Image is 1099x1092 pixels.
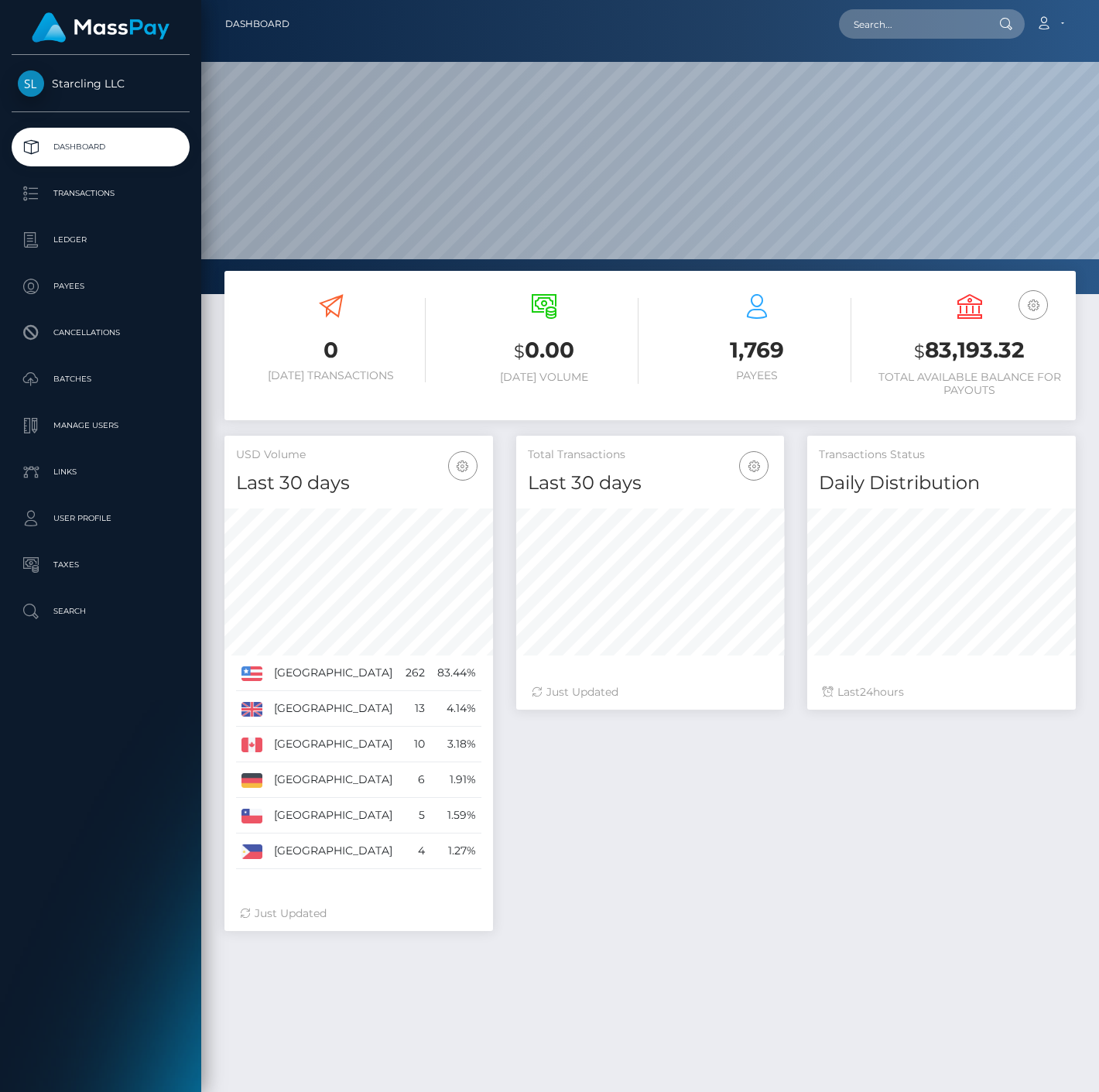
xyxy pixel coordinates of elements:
a: Dashboard [225,8,289,40]
h5: Total Transactions [528,447,773,463]
div: Last hours [823,684,1060,700]
td: 13 [400,691,431,727]
td: 1.27% [430,834,481,869]
h4: Last 30 days [528,470,773,497]
a: Payees [12,267,190,306]
a: Manage Users [12,406,190,445]
p: Batches [18,368,183,391]
td: 262 [400,656,431,691]
a: Transactions [12,174,190,213]
td: 6 [400,762,431,798]
img: CA.png [241,738,262,751]
img: MassPay Logo [32,12,169,43]
p: Search [18,600,183,623]
a: Ledger [12,221,190,259]
span: Starcling LLC [12,77,190,91]
h4: Last 30 days [236,470,481,497]
p: Links [18,460,183,484]
td: [GEOGRAPHIC_DATA] [269,727,400,762]
div: Just Updated [532,684,769,700]
h6: Payees [662,369,851,382]
td: 83.44% [430,656,481,691]
h3: 0 [236,335,426,365]
td: 10 [400,727,431,762]
td: [GEOGRAPHIC_DATA] [269,798,400,834]
td: [GEOGRAPHIC_DATA] [269,834,400,869]
a: Batches [12,360,190,399]
small: $ [914,341,925,362]
img: DE.png [241,773,262,787]
a: Taxes [12,546,190,584]
input: Search... [839,9,984,39]
img: US.png [241,666,262,680]
p: Ledger [18,228,183,252]
h6: [DATE] Transactions [236,369,426,382]
td: 1.91% [430,762,481,798]
p: Payees [18,275,183,298]
img: PH.png [241,844,262,858]
td: [GEOGRAPHIC_DATA] [269,762,400,798]
h3: 1,769 [662,335,851,365]
h6: Total Available Balance for Payouts [875,371,1064,397]
small: $ [514,341,525,362]
span: 24 [860,685,873,699]
h4: Daily Distribution [819,470,1064,497]
a: User Profile [12,499,190,538]
p: Dashboard [18,135,183,159]
td: 5 [400,798,431,834]
a: Search [12,592,190,631]
p: Cancellations [18,321,183,344]
p: Transactions [18,182,183,205]
h3: 0.00 [449,335,639,367]
a: Cancellations [12,313,190,352]
td: 1.59% [430,798,481,834]
img: Starcling LLC [18,70,44,97]
td: [GEOGRAPHIC_DATA] [269,691,400,727]
img: CL.png [241,809,262,823]
p: Manage Users [18,414,183,437]
img: GB.png [241,702,262,716]
td: 3.18% [430,727,481,762]
p: Taxes [18,553,183,577]
p: User Profile [18,507,183,530]
div: Just Updated [240,905,478,922]
h5: USD Volume [236,447,481,463]
td: 4 [400,834,431,869]
td: [GEOGRAPHIC_DATA] [269,656,400,691]
h6: [DATE] Volume [449,371,639,384]
td: 4.14% [430,691,481,727]
h3: 83,193.32 [875,335,1064,367]
a: Dashboard [12,128,190,166]
h5: Transactions Status [819,447,1064,463]
a: Links [12,453,190,491]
